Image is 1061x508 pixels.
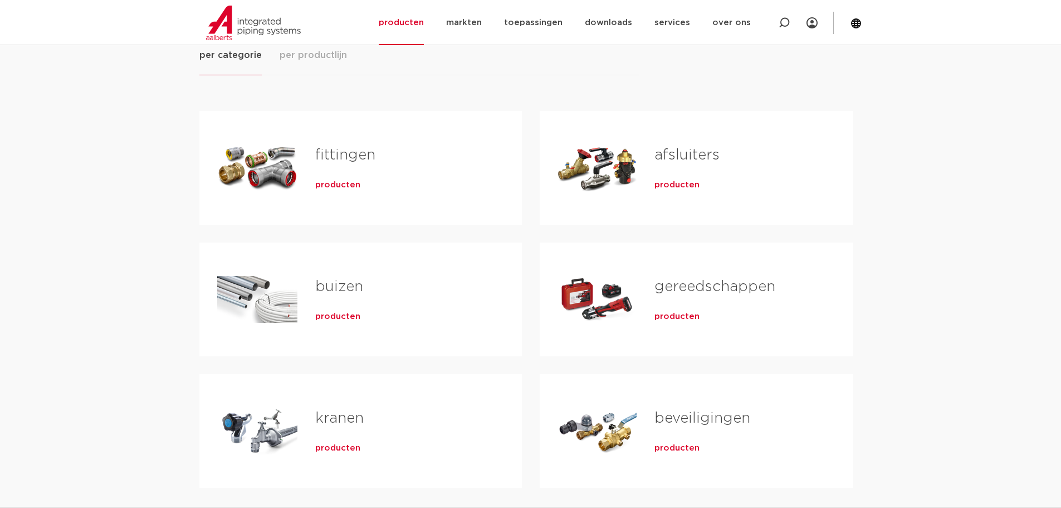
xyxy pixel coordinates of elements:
[315,279,363,294] a: buizen
[315,180,360,191] a: producten
[315,411,364,425] a: kranen
[654,311,700,322] a: producten
[654,148,720,162] a: afsluiters
[654,180,700,191] a: producten
[315,443,360,454] a: producten
[315,311,360,322] a: producten
[199,49,262,62] span: per categorie
[654,411,750,425] a: beveiligingen
[654,279,775,294] a: gereedschappen
[654,443,700,454] a: producten
[315,148,375,162] a: fittingen
[199,48,862,506] div: Tabs. Open items met enter of spatie, sluit af met escape en navigeer met de pijltoetsen.
[280,49,347,62] span: per productlijn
